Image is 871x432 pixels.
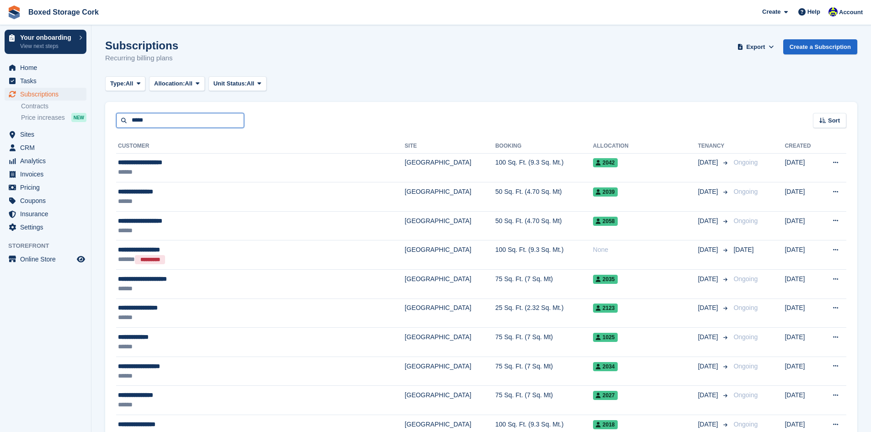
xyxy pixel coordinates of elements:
td: 75 Sq. Ft. (7 Sq. Mt) [495,386,593,415]
h1: Subscriptions [105,39,178,52]
a: menu [5,61,86,74]
span: [DATE] [698,158,720,167]
a: menu [5,208,86,220]
th: Allocation [593,139,698,154]
span: 1025 [593,333,618,342]
td: 50 Sq. Ft. (4.70 Sq. Mt) [495,182,593,212]
span: [DATE] [698,216,720,226]
span: Ongoing [733,391,758,399]
span: Ongoing [733,159,758,166]
span: [DATE] [698,390,720,400]
th: Site [405,139,495,154]
a: menu [5,141,86,154]
span: Ongoing [733,188,758,195]
span: Sites [20,128,75,141]
td: [GEOGRAPHIC_DATA] [405,386,495,415]
a: Preview store [75,254,86,265]
span: All [247,79,255,88]
span: Help [807,7,820,16]
td: 100 Sq. Ft. (9.3 Sq. Mt.) [495,153,593,182]
span: Export [746,43,765,52]
span: [DATE] [698,420,720,429]
span: 2123 [593,304,618,313]
span: 2042 [593,158,618,167]
span: Unit Status: [214,79,247,88]
span: Type: [110,79,126,88]
div: None [593,245,698,255]
span: Ongoing [733,333,758,341]
td: [DATE] [785,299,820,328]
a: Create a Subscription [783,39,857,54]
button: Unit Status: All [208,76,267,91]
a: menu [5,128,86,141]
td: 75 Sq. Ft. (7 Sq. Mt) [495,328,593,357]
p: Your onboarding [20,34,75,41]
td: 75 Sq. Ft. (7 Sq. Mt) [495,270,593,299]
span: Subscriptions [20,88,75,101]
span: [DATE] [698,303,720,313]
td: [DATE] [785,386,820,415]
span: Ongoing [733,363,758,370]
a: menu [5,181,86,194]
img: Vincent [828,7,838,16]
button: Export [736,39,776,54]
a: menu [5,168,86,181]
a: menu [5,194,86,207]
span: 2027 [593,391,618,400]
span: Account [839,8,863,17]
td: [GEOGRAPHIC_DATA] [405,270,495,299]
td: [DATE] [785,211,820,240]
td: [GEOGRAPHIC_DATA] [405,153,495,182]
button: Type: All [105,76,145,91]
td: [DATE] [785,153,820,182]
span: Storefront [8,241,91,251]
td: [GEOGRAPHIC_DATA] [405,357,495,386]
td: [GEOGRAPHIC_DATA] [405,240,495,270]
button: Allocation: All [149,76,205,91]
span: Pricing [20,181,75,194]
span: Ongoing [733,304,758,311]
span: 2018 [593,420,618,429]
span: Insurance [20,208,75,220]
span: All [126,79,134,88]
td: 75 Sq. Ft. (7 Sq. Mt) [495,357,593,386]
span: Ongoing [733,275,758,283]
span: 2058 [593,217,618,226]
td: 25 Sq. Ft. (2.32 Sq. Mt.) [495,299,593,328]
a: menu [5,221,86,234]
span: Price increases [21,113,65,122]
a: Boxed Storage Cork [25,5,102,20]
span: [DATE] [698,245,720,255]
td: [DATE] [785,270,820,299]
span: 2034 [593,362,618,371]
th: Customer [116,139,405,154]
span: 2035 [593,275,618,284]
td: [GEOGRAPHIC_DATA] [405,182,495,212]
td: [DATE] [785,240,820,270]
a: menu [5,75,86,87]
td: [GEOGRAPHIC_DATA] [405,211,495,240]
span: Online Store [20,253,75,266]
span: 2039 [593,187,618,197]
span: Sort [828,116,840,125]
span: [DATE] [698,274,720,284]
span: Settings [20,221,75,234]
td: [DATE] [785,357,820,386]
span: Invoices [20,168,75,181]
th: Created [785,139,820,154]
span: Allocation: [154,79,185,88]
span: Coupons [20,194,75,207]
td: [GEOGRAPHIC_DATA] [405,299,495,328]
div: NEW [71,113,86,122]
td: 100 Sq. Ft. (9.3 Sq. Mt.) [495,240,593,270]
span: [DATE] [733,246,753,253]
th: Tenancy [698,139,730,154]
a: Your onboarding View next steps [5,30,86,54]
a: menu [5,253,86,266]
a: Contracts [21,102,86,111]
span: Analytics [20,155,75,167]
p: View next steps [20,42,75,50]
span: Ongoing [733,217,758,224]
span: Create [762,7,780,16]
a: menu [5,88,86,101]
